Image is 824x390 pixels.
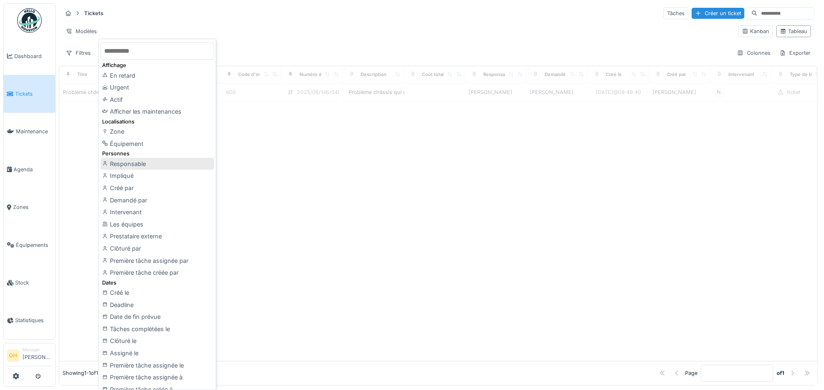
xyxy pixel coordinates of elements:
div: ticket [787,88,800,96]
div: Exporter [776,47,814,59]
div: Localisations [100,118,214,126]
div: Description [361,71,386,78]
div: Créé par [100,182,214,194]
div: Première tâche assignée par [100,255,214,267]
span: Statistiques [15,316,52,324]
div: Problème châssis qui ne se ferme pas correcteme... [348,88,478,96]
div: [PERSON_NAME] [530,88,585,96]
div: Intervenant [100,206,214,218]
strong: of 1 [777,369,784,377]
div: Affichage [100,61,214,69]
div: Première tâche assignée à [100,371,214,383]
div: Créer un ticket [692,8,744,19]
div: [PERSON_NAME] [469,88,523,96]
div: Kanban [742,27,769,35]
span: Zones [13,203,52,211]
div: Date de fin prévue [100,311,214,323]
div: Responsable [100,158,214,170]
div: Impliqué [100,170,214,182]
div: 2025/06/146/04883 [297,88,348,96]
strong: Tickets [81,9,107,17]
li: OH [7,350,19,362]
div: Modèles [62,25,100,37]
div: Type de ticket [790,71,822,78]
div: Créé le [606,71,622,78]
div: [PERSON_NAME] [652,88,707,96]
div: Tableau [780,27,807,35]
span: Équipements [16,241,52,249]
li: [PERSON_NAME] [22,347,52,364]
div: Première tâche créée par [100,267,214,279]
span: Stock [15,279,52,287]
div: Titre [77,71,87,78]
span: Agenda [13,166,52,173]
div: Intervenant [728,71,754,78]
div: Créé par [667,71,686,78]
div: Actif [100,94,214,106]
div: Problème châssis et joints défectueux. [63,88,159,96]
div: Coût total [422,71,444,78]
div: Prestataire externe [100,230,214,242]
div: Colonnes [733,47,774,59]
div: [DATE] @ 09:49:40 [596,88,641,96]
div: Demandé par [100,194,214,206]
span: Dashboard [14,52,52,60]
span: Tickets [15,90,52,98]
div: Personnes [100,150,214,157]
div: Dates [100,279,214,287]
div: Créé le [100,287,214,299]
div: Manager [22,347,52,353]
div: Deadline [100,299,214,311]
div: Équipement [100,138,214,150]
div: En retard [100,69,214,82]
div: Tâches complétées le [100,323,214,335]
div: Showing 1 - 1 of 1 [63,369,98,377]
div: Responsable [483,71,512,78]
div: Assigné le [100,347,214,359]
div: Numéro de ticket [299,71,338,78]
img: Badge_color-CXgf-gQk.svg [17,8,42,33]
div: Code d'imputation [238,71,279,78]
div: Filtres [62,47,94,59]
div: Les équipes [100,218,214,231]
div: Page [685,369,697,377]
div: Afficher les maintenances [100,105,214,118]
div: 600 [226,88,236,96]
div: Clôturé par [100,242,214,255]
div: Clôturé le [100,335,214,347]
div: Demandé par [545,71,574,78]
div: N. [714,87,725,98]
div: Première tâche assignée le [100,359,214,372]
div: Urgent [100,81,214,94]
span: Maintenance [16,128,52,135]
div: Tâches [663,7,688,19]
div: Zone [100,126,214,138]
